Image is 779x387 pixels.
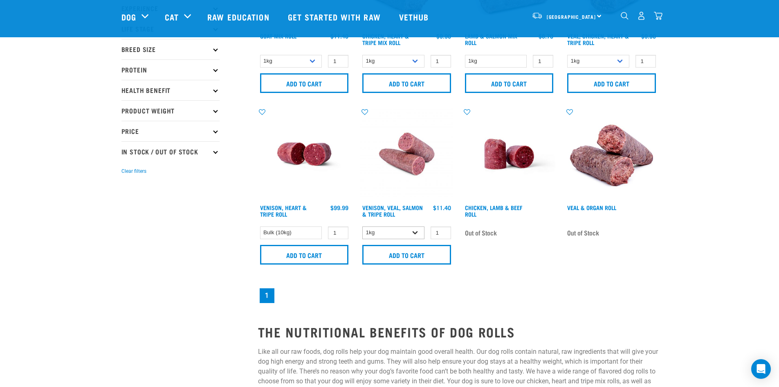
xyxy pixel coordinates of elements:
p: In Stock / Out Of Stock [121,141,220,162]
img: Venison Veal Salmon Tripe 1651 [360,108,453,201]
p: Breed Size [121,39,220,59]
img: Raw Essentials Venison Heart & Tripe Hypoallergenic Raw Pet Food Bulk Roll Unwrapped [258,108,351,201]
input: 1 [431,226,451,239]
div: $11.40 [433,204,451,211]
input: Add to cart [465,73,554,93]
a: Chicken, Lamb & Beef Roll [465,206,522,215]
img: home-icon-1@2x.png [621,12,629,20]
input: 1 [328,55,348,68]
input: Add to cart [362,73,451,93]
a: Dog [121,11,136,23]
img: Veal Organ Mix Roll 01 [565,108,658,201]
p: Protein [121,59,220,80]
img: Raw Essentials Chicken Lamb Beef Bulk Minced Raw Dog Food Roll Unwrapped [463,108,556,201]
nav: pagination [258,287,658,305]
span: Out of Stock [567,226,599,239]
span: [GEOGRAPHIC_DATA] [547,15,596,18]
input: 1 [635,55,656,68]
h2: The Nutritional Benefits of Dog Rolls [258,324,658,339]
span: Out of Stock [465,226,497,239]
input: Add to cart [260,245,349,265]
img: user.png [637,11,646,20]
a: Page 1 [260,288,274,303]
input: 1 [328,226,348,239]
input: Add to cart [567,73,656,93]
div: Open Intercom Messenger [751,359,771,379]
a: Vethub [391,0,439,33]
p: Product Weight [121,100,220,121]
a: Venison, Heart & Tripe Roll [260,206,307,215]
input: Add to cart [362,245,451,265]
a: Venison, Veal, Salmon & Tripe Roll [362,206,423,215]
input: Add to cart [260,73,349,93]
p: Health Benefit [121,80,220,100]
input: 1 [431,55,451,68]
a: Cat [165,11,179,23]
a: Get started with Raw [280,0,391,33]
img: home-icon@2x.png [654,11,662,20]
input: 1 [533,55,553,68]
button: Clear filters [121,167,146,175]
p: Price [121,121,220,141]
a: Raw Education [199,0,279,33]
a: Veal & Organ Roll [567,206,616,209]
div: $99.99 [330,204,348,211]
img: van-moving.png [532,12,543,19]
